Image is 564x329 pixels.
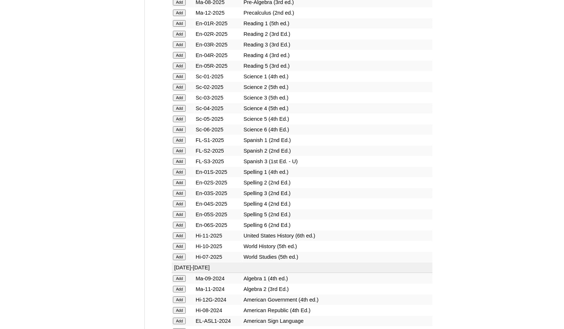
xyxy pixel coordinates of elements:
[173,232,186,239] input: Add
[173,275,186,282] input: Add
[194,305,242,315] td: Hi-08-2024
[194,103,242,113] td: Sc-04-2025
[173,211,186,218] input: Add
[194,199,242,209] td: En-04S-2025
[242,114,432,124] td: Science 5 (4th Ed.)
[242,50,432,60] td: Reading 4 (3rd ed.)
[242,241,432,251] td: World History (5th ed.)
[194,82,242,92] td: Sc-02-2025
[173,31,186,37] input: Add
[194,273,242,284] td: Ma-09-2024
[242,209,432,220] td: Spelling 5 (2nd Ed.)
[242,284,432,294] td: Algebra 2 (3rd Ed.)
[173,201,186,207] input: Add
[173,63,186,69] input: Add
[172,262,432,273] td: [DATE]-[DATE]
[242,295,432,305] td: American Government (4th ed.)
[242,252,432,262] td: World Studies (5th ed.)
[194,252,242,262] td: Hi-07-2025
[194,114,242,124] td: Sc-05-2025
[194,177,242,188] td: En-02S-2025
[173,190,186,197] input: Add
[194,316,242,326] td: EL-ASL1-2024
[194,135,242,145] td: FL-S1-2025
[173,10,186,16] input: Add
[194,231,242,241] td: Hi-11-2025
[194,8,242,18] td: Ma-12-2025
[173,158,186,165] input: Add
[242,231,432,241] td: United States History (6th ed.)
[173,126,186,133] input: Add
[173,169,186,175] input: Add
[242,71,432,82] td: Science 1 (4th ed.)
[173,105,186,112] input: Add
[242,273,432,284] td: Algebra 1 (4th ed.)
[194,241,242,251] td: Hi-10-2025
[173,286,186,292] input: Add
[194,50,242,60] td: En-04R-2025
[173,307,186,314] input: Add
[173,179,186,186] input: Add
[194,71,242,82] td: Sc-01-2025
[242,82,432,92] td: Science 2 (5th ed.)
[242,18,432,29] td: Reading 1 (5th ed.)
[242,103,432,113] td: Science 4 (5th ed.)
[242,188,432,198] td: Spelling 3 (2nd Ed.)
[194,188,242,198] td: En-03S-2025
[173,147,186,154] input: Add
[194,18,242,29] td: En-01R-2025
[194,209,242,220] td: En-05S-2025
[194,124,242,135] td: Sc-06-2025
[173,318,186,324] input: Add
[242,61,432,71] td: Reading 5 (3rd ed.)
[242,305,432,315] td: American Republic (4th Ed.)
[173,222,186,228] input: Add
[173,243,186,250] input: Add
[194,156,242,167] td: FL-S3-2025
[194,61,242,71] td: En-05R-2025
[242,29,432,39] td: Reading 2 (3rd Ed.)
[242,177,432,188] td: Spelling 2 (2nd Ed.)
[194,220,242,230] td: En-06S-2025
[173,137,186,143] input: Add
[242,199,432,209] td: Spelling 4 (2nd Ed.)
[242,8,432,18] td: Precalculus (2nd ed.)
[173,52,186,59] input: Add
[173,116,186,122] input: Add
[173,254,186,260] input: Add
[242,40,432,50] td: Reading 3 (3rd Ed.)
[242,93,432,103] td: Science 3 (5th ed.)
[242,316,432,326] td: American Sign Language
[173,20,186,27] input: Add
[173,84,186,90] input: Add
[242,220,432,230] td: Spelling 6 (2nd Ed.)
[173,41,186,48] input: Add
[194,146,242,156] td: FL-S2-2025
[173,94,186,101] input: Add
[242,135,432,145] td: Spanish 1 (2nd Ed.)
[194,284,242,294] td: Ma-11-2024
[194,295,242,305] td: Hi-12G-2024
[242,146,432,156] td: Spanish 2 (2nd Ed.)
[194,93,242,103] td: Sc-03-2025
[242,124,432,135] td: Science 6 (4th Ed.)
[242,156,432,167] td: Spanish 3 (1st Ed. - U)
[194,40,242,50] td: En-03R-2025
[194,167,242,177] td: En-01S-2025
[194,29,242,39] td: En-02R-2025
[242,167,432,177] td: Spelling 1 (4th ed.)
[173,73,186,80] input: Add
[173,296,186,303] input: Add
